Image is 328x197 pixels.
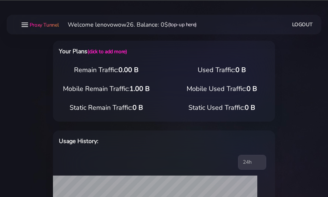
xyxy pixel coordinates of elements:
div: Used Traffic: [164,65,280,75]
a: (click to add more) [87,48,127,55]
div: Static Remain Traffic: [48,103,164,113]
h6: Your Plans [59,47,178,56]
span: 0 B [247,84,257,93]
iframe: Webchat Widget [292,161,319,188]
a: (top-up here) [168,21,197,28]
span: Proxy Tunnel [30,21,59,28]
h6: Usage History: [59,136,178,146]
div: Static Used Traffic: [164,103,280,113]
li: Welcome lenovowow26. Balance: 0$ [59,20,197,29]
span: 0 B [245,103,255,112]
div: Remain Traffic: [48,65,164,75]
span: 0 B [235,65,246,74]
span: 1.00 B [130,84,150,93]
div: Mobile Remain Traffic: [48,84,164,94]
div: Mobile Used Traffic: [164,84,280,94]
span: 0.00 B [118,65,138,74]
a: Proxy Tunnel [28,19,59,31]
a: Logout [292,18,313,31]
span: 0 B [133,103,143,112]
